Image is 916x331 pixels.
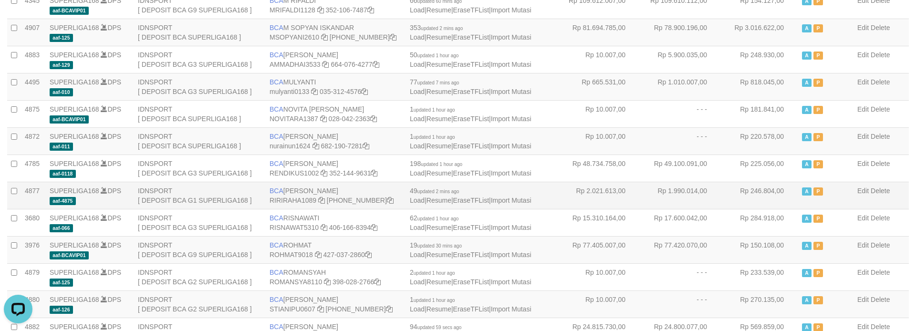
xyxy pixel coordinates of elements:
td: Rp 225.056,00 [721,155,798,182]
a: Load [410,169,425,177]
a: Edit [857,323,869,331]
span: | | | [410,51,531,68]
a: EraseTFList [453,224,489,231]
a: Delete [871,24,890,31]
a: Copy RISNAWAT5310 to clipboard [321,224,327,231]
span: Active [802,133,812,141]
a: Load [410,251,425,259]
span: updated 1 hour ago [414,270,455,276]
a: Edit [857,269,869,276]
td: RISNAWATI 406-166-8394 [266,209,406,236]
a: Copy 4062301418 to clipboard [390,33,396,41]
span: aaf-011 [50,143,73,151]
td: DPS [46,290,134,318]
td: Rp 10.007,00 [558,46,640,73]
a: Edit [857,214,869,222]
a: Resume [427,6,451,14]
a: Copy STIANIPU0607 to clipboard [317,305,324,313]
td: Rp 10.007,00 [558,127,640,155]
a: Load [410,142,425,150]
span: Paused [813,215,823,223]
td: IDNSPORT [ DEPOSIT BCA G9 SUPERLIGA168 ] [134,236,266,263]
span: BCA [270,133,283,140]
a: Copy nurainun1624 to clipboard [312,142,319,150]
span: Active [802,79,812,87]
span: Paused [813,52,823,60]
a: STIANIPU0607 [270,305,315,313]
a: Copy NOVITARA1387 to clipboard [320,115,327,123]
span: Active [802,160,812,168]
td: Rp 270.135,00 [721,290,798,318]
a: SUPERLIGA168 [50,160,99,167]
td: Rp 150.108,00 [721,236,798,263]
td: Rp 77.405.007,00 [558,236,640,263]
span: updated 1 hour ago [414,107,455,113]
span: | | | [410,78,531,95]
span: Active [802,269,812,277]
a: Load [410,224,425,231]
a: EraseTFList [453,33,489,41]
a: Load [410,305,425,313]
td: Rp 248.930,00 [721,46,798,73]
a: ROHMAT9018 [270,251,313,259]
span: BCA [270,296,283,303]
span: BCA [270,160,283,167]
a: Copy 3521067487 to clipboard [367,6,374,14]
span: Active [802,24,812,32]
a: Resume [427,169,451,177]
td: Rp 48.734.758,00 [558,155,640,182]
a: Load [410,197,425,204]
a: Import Mutasi [491,224,531,231]
td: IDNSPORT [ DEPOSIT BCA G3 SUPERLIGA168 ] [134,46,266,73]
span: 1 [410,105,455,113]
span: 2 [410,269,455,276]
a: Copy 6640764277 to clipboard [373,61,379,68]
a: Copy ROMANSYA8110 to clipboard [324,278,331,286]
a: Load [410,88,425,95]
a: Delete [871,269,890,276]
span: 19 [410,241,462,249]
span: 198 [410,160,462,167]
a: Load [410,115,425,123]
td: 4875 [21,100,46,127]
a: Import Mutasi [491,169,531,177]
a: Load [410,33,425,41]
td: [PERSON_NAME] [PHONE_NUMBER] [266,290,406,318]
a: Edit [857,160,869,167]
a: Import Mutasi [491,142,531,150]
a: Copy 3521449631 to clipboard [371,169,377,177]
a: Resume [427,33,451,41]
td: - - - [640,290,721,318]
a: SUPERLIGA168 [50,214,99,222]
a: Load [410,61,425,68]
td: Rp 181.841,00 [721,100,798,127]
a: Delete [871,105,890,113]
span: updated 59 secs ago [417,325,462,330]
td: Rp 78.900.196,00 [640,19,721,46]
span: BCA [270,214,283,222]
td: Rp 1.010.007,00 [640,73,721,100]
a: Import Mutasi [491,115,531,123]
a: Copy 6821907281 to clipboard [363,142,369,150]
span: BCA [270,51,283,59]
td: NOVITA [PERSON_NAME] 028-042-2363 [266,100,406,127]
td: ROMANSYAH 398-028-2766 [266,263,406,290]
a: Copy RENDIKUS1002 to clipboard [321,169,327,177]
span: aaf-129 [50,61,73,69]
a: Import Mutasi [491,33,531,41]
td: 4495 [21,73,46,100]
a: Import Mutasi [491,251,531,259]
a: Load [410,6,425,14]
span: Active [802,215,812,223]
a: EraseTFList [453,305,489,313]
td: DPS [46,46,134,73]
span: aaf-010 [50,88,73,96]
a: Load [410,278,425,286]
td: Rp 3.016.622,00 [721,19,798,46]
span: aaf-BCAVIP01 [50,251,89,259]
a: EraseTFList [453,251,489,259]
span: 94 [410,323,461,331]
span: Paused [813,269,823,277]
span: Paused [813,160,823,168]
td: - - - [640,100,721,127]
